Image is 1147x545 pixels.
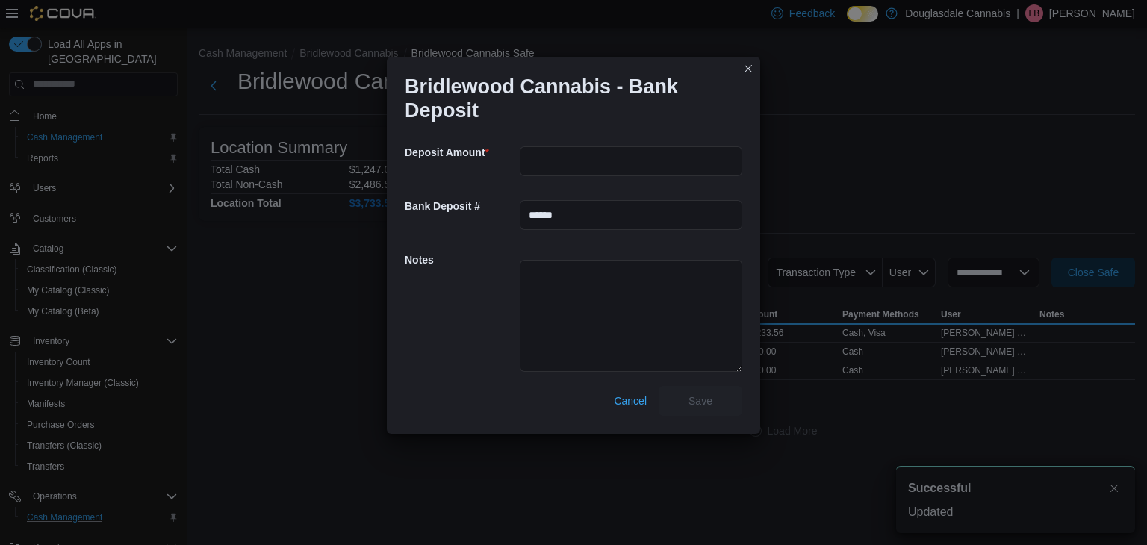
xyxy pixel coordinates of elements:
[688,393,712,408] span: Save
[405,75,730,122] h1: Bridlewood Cannabis - Bank Deposit
[659,386,742,416] button: Save
[614,393,647,408] span: Cancel
[405,137,517,167] h5: Deposit Amount
[739,60,757,78] button: Closes this modal window
[608,386,653,416] button: Cancel
[405,245,517,275] h5: Notes
[405,191,517,221] h5: Bank Deposit #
